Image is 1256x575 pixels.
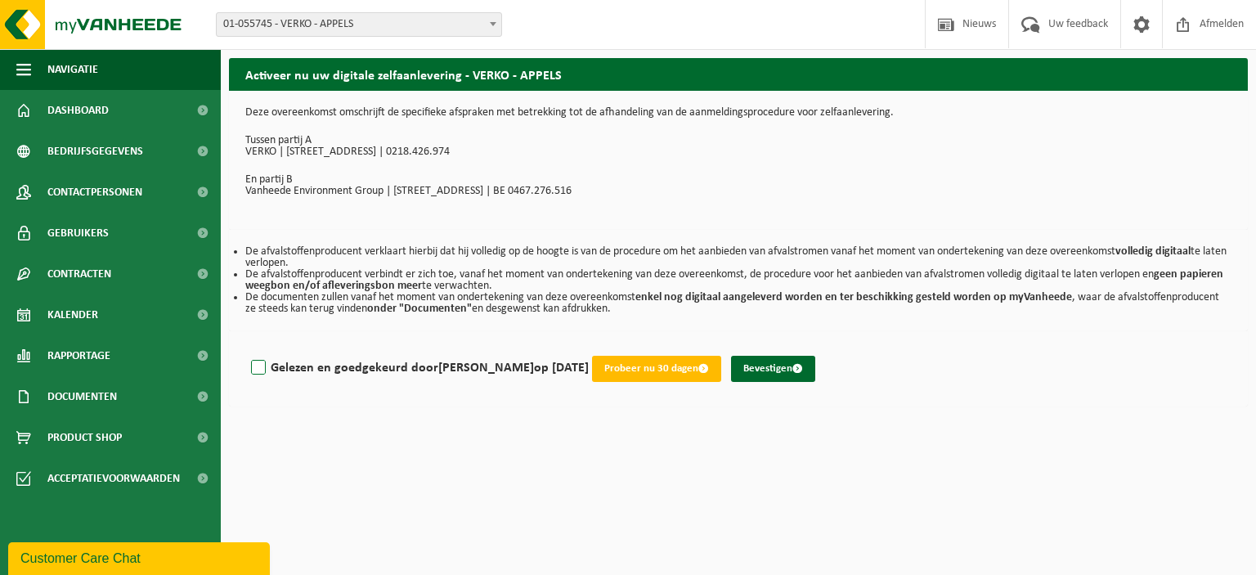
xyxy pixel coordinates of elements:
[635,291,1072,303] b: enkel nog digitaal aangeleverd worden en ter beschikking gesteld worden op myVanheede
[245,268,1223,292] b: geen papieren weegbon en/of afleveringsbon meer
[245,269,1231,292] li: De afvalstoffenproducent verbindt er zich toe, vanaf het moment van ondertekening van deze overee...
[245,107,1231,119] p: Deze overeenkomst omschrijft de specifieke afspraken met betrekking tot de afhandeling van de aan...
[47,254,111,294] span: Contracten
[245,146,1231,158] p: VERKO | [STREET_ADDRESS] | 0218.426.974
[438,362,534,375] strong: [PERSON_NAME]
[47,335,110,376] span: Rapportage
[47,294,98,335] span: Kalender
[248,356,589,380] label: Gelezen en goedgekeurd door op [DATE]
[8,539,273,575] iframe: chat widget
[217,13,501,36] span: 01-055745 - VERKO - APPELS
[367,303,472,315] b: onder "Documenten"
[216,12,502,37] span: 01-055745 - VERKO - APPELS
[47,172,142,213] span: Contactpersonen
[245,246,1231,269] li: De afvalstoffenproducent verklaart hierbij dat hij volledig op de hoogte is van de procedure om h...
[1115,245,1191,258] b: volledig digitaal
[47,376,117,417] span: Documenten
[245,174,1231,186] p: En partij B
[229,58,1248,90] h2: Activeer nu uw digitale zelfaanlevering - VERKO - APPELS
[47,49,98,90] span: Navigatie
[47,213,109,254] span: Gebruikers
[245,292,1231,315] li: De documenten zullen vanaf het moment van ondertekening van deze overeenkomst , waar de afvalstof...
[592,356,721,382] button: Probeer nu 30 dagen
[47,458,180,499] span: Acceptatievoorwaarden
[245,186,1231,197] p: Vanheede Environment Group | [STREET_ADDRESS] | BE 0467.276.516
[47,131,143,172] span: Bedrijfsgegevens
[47,417,122,458] span: Product Shop
[731,356,815,382] button: Bevestigen
[245,135,1231,146] p: Tussen partij A
[47,90,109,131] span: Dashboard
